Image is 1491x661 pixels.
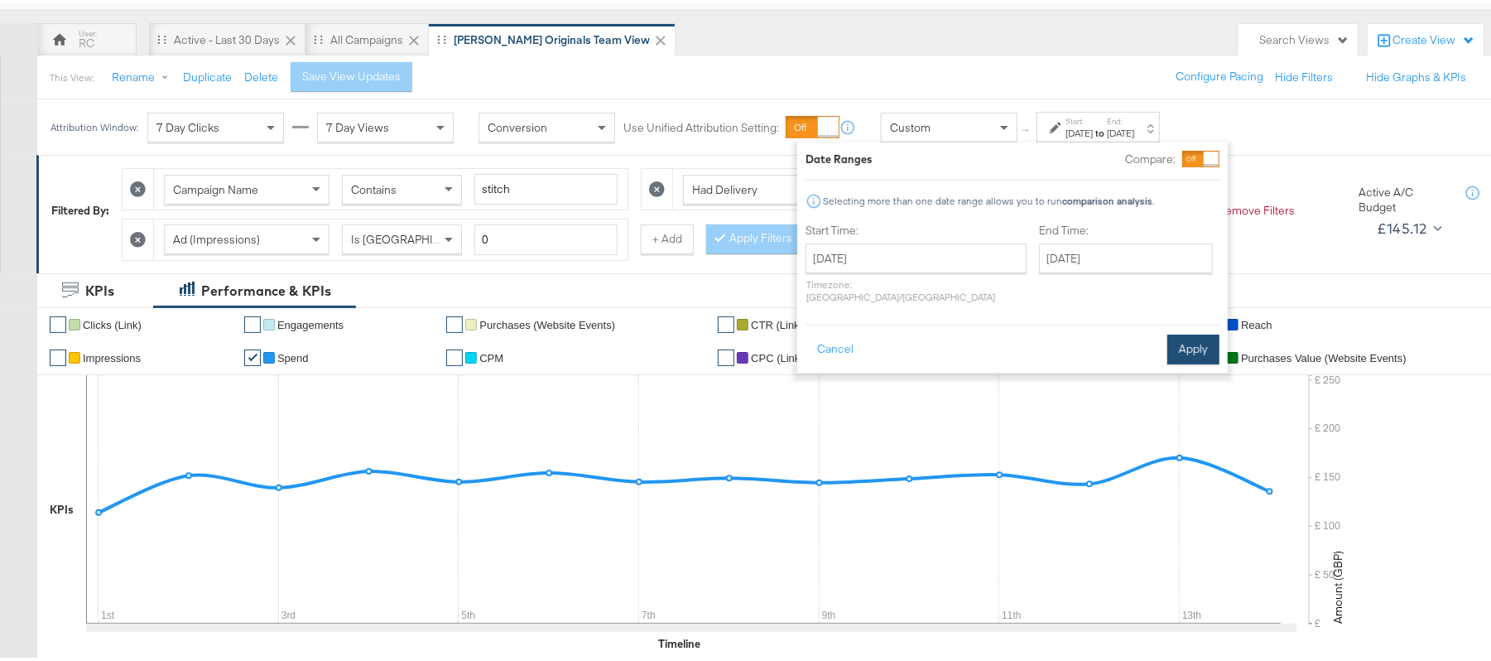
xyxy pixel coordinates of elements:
[718,313,734,330] a: ✔
[351,179,397,194] span: Contains
[474,221,618,252] input: Enter a number
[1241,316,1272,328] span: Reach
[1065,113,1093,123] label: Start:
[446,313,463,330] a: ✔
[1093,123,1107,136] strong: to
[658,633,700,649] div: Timeline
[806,220,1027,235] label: Start Time:
[50,499,74,514] div: KPIs
[201,278,331,297] div: Performance & KPIs
[718,346,734,363] a: ✔
[51,200,109,215] div: Filtered By:
[751,316,803,328] span: CTR (Link)
[50,68,94,81] div: This View:
[623,117,779,133] label: Use Unified Attribution Setting:
[751,349,804,361] span: CPC (Link)
[156,117,219,132] span: 7 Day Clicks
[479,349,503,361] span: CPM
[1370,212,1446,239] button: £145.12
[277,316,344,328] span: Engagements
[1039,220,1219,235] label: End Time:
[1359,181,1450,212] div: Active A/C Budget
[1107,123,1134,137] div: [DATE]
[244,66,278,82] button: Delete
[314,31,323,41] div: Drag to reorder tab
[277,349,309,361] span: Spend
[474,171,618,201] input: Enter a search term
[1259,29,1349,45] div: Search Views
[806,275,1027,300] p: Timezone: [GEOGRAPHIC_DATA]/[GEOGRAPHIC_DATA]
[50,313,66,330] a: ✔
[806,331,865,361] button: Cancel
[692,179,758,194] span: Had Delivery
[641,221,694,251] button: + Add
[1167,331,1219,361] button: Apply
[1275,66,1333,82] button: Hide Filters
[50,346,66,363] a: ✔
[244,346,261,363] a: ✔
[1366,66,1466,82] button: Hide Graphs & KPIs
[351,229,478,244] span: Is [GEOGRAPHIC_DATA]
[806,148,873,164] div: Date Ranges
[157,31,166,41] div: Drag to reorder tab
[1330,548,1345,620] text: Amount (GBP)
[244,313,261,330] a: ✔
[454,29,650,45] div: [PERSON_NAME] Originals Team View
[1019,124,1035,130] span: ↑
[326,117,389,132] span: 7 Day Views
[100,60,186,89] button: Rename
[173,179,258,194] span: Campaign Name
[488,117,547,132] span: Conversion
[479,316,615,328] span: Purchases (Website Events)
[1205,200,1295,215] button: Remove Filters
[85,278,114,297] div: KPIs
[50,118,139,130] div: Attribution Window:
[183,66,232,82] button: Duplicate
[83,316,142,328] span: Clicks (Link)
[1065,123,1093,137] div: [DATE]
[890,117,931,132] span: Custom
[1241,349,1407,361] span: Purchases Value (Website Events)
[83,349,141,361] span: Impressions
[1062,191,1152,204] strong: comparison analysis
[437,31,446,41] div: Drag to reorder tab
[330,29,403,45] div: All Campaigns
[1377,213,1427,238] div: £145.12
[79,32,94,48] div: RC
[1164,59,1275,89] button: Configure Pacing
[173,229,260,244] span: Ad (Impressions)
[822,192,1155,204] div: Selecting more than one date range allows you to run .
[1125,148,1176,164] label: Compare:
[1107,113,1134,123] label: End:
[446,346,463,363] a: ✔
[1392,29,1475,46] div: Create View
[174,29,280,45] div: Active - Last 30 Days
